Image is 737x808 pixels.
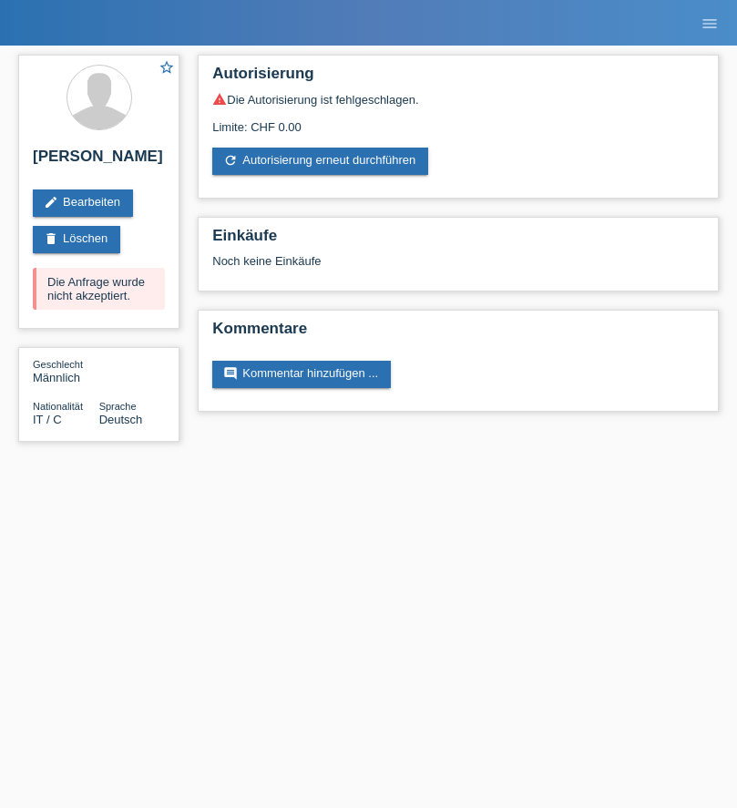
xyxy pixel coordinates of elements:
[33,148,165,175] h2: [PERSON_NAME]
[223,366,238,381] i: comment
[33,413,62,426] span: Italien / C / 16.10.2004
[223,153,238,168] i: refresh
[44,231,58,246] i: delete
[212,107,704,134] div: Limite: CHF 0.00
[33,359,83,370] span: Geschlecht
[212,320,704,347] h2: Kommentare
[212,254,704,281] div: Noch keine Einkäufe
[212,227,704,254] h2: Einkäufe
[44,195,58,210] i: edit
[159,59,175,76] i: star_border
[212,148,428,175] a: refreshAutorisierung erneut durchführen
[212,92,227,107] i: warning
[33,357,99,384] div: Männlich
[33,268,165,310] div: Die Anfrage wurde nicht akzeptiert.
[33,226,120,253] a: deleteLöschen
[33,189,133,217] a: editBearbeiten
[99,413,143,426] span: Deutsch
[33,401,83,412] span: Nationalität
[159,59,175,78] a: star_border
[212,65,704,92] h2: Autorisierung
[701,15,719,33] i: menu
[212,361,391,388] a: commentKommentar hinzufügen ...
[99,401,137,412] span: Sprache
[691,17,728,28] a: menu
[212,92,704,107] div: Die Autorisierung ist fehlgeschlagen.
